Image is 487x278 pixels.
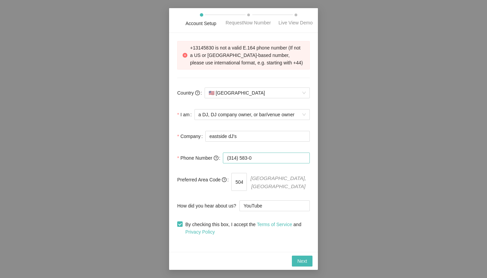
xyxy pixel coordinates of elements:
[190,44,304,66] div: +13145830 is not a valid E.164 phone number (If not a US or [GEOGRAPHIC_DATA]-based number, pleas...
[185,20,216,27] div: Account Setup
[257,222,292,227] a: Terms of Service
[279,19,313,26] div: Live View Demo
[177,89,200,97] span: Country
[247,173,310,191] span: [GEOGRAPHIC_DATA], [GEOGRAPHIC_DATA]
[177,199,239,213] label: How did you hear about us?
[195,91,200,95] span: question-circle
[214,156,218,160] span: question-circle
[222,177,227,182] span: question-circle
[205,131,310,142] input: Company
[180,154,218,162] span: Phone Number
[183,53,187,58] span: close-circle
[177,176,227,183] span: Preferred Area Code
[199,110,306,120] span: a DJ, DJ company owner, or bar/venue owner
[177,130,205,143] label: Company
[239,200,310,211] input: How did you hear about us?
[177,108,194,121] label: I am
[292,256,312,266] button: Next
[209,90,214,96] span: 🇺🇸
[185,229,215,235] a: Privacy Policy
[226,19,271,26] div: RequestNow Number
[297,257,307,265] span: Next
[209,88,306,98] span: [GEOGRAPHIC_DATA]
[183,221,310,236] span: By checking this box, I accept the and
